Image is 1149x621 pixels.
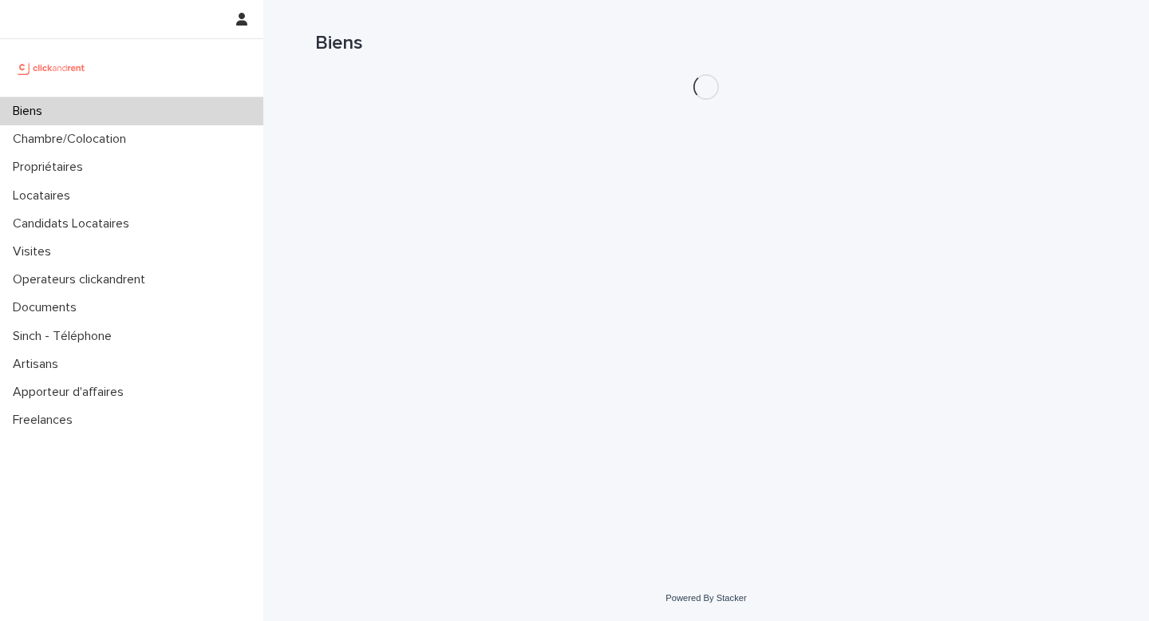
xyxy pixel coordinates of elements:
[6,244,64,259] p: Visites
[6,385,136,400] p: Apporteur d'affaires
[6,329,124,344] p: Sinch - Téléphone
[13,52,90,84] img: UCB0brd3T0yccxBKYDjQ
[6,160,96,175] p: Propriétaires
[6,272,158,287] p: Operateurs clickandrent
[315,32,1097,55] h1: Biens
[6,300,89,315] p: Documents
[6,104,55,119] p: Biens
[6,188,83,204] p: Locataires
[6,132,139,147] p: Chambre/Colocation
[6,357,71,372] p: Artisans
[6,413,85,428] p: Freelances
[665,593,746,603] a: Powered By Stacker
[6,216,142,231] p: Candidats Locataires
